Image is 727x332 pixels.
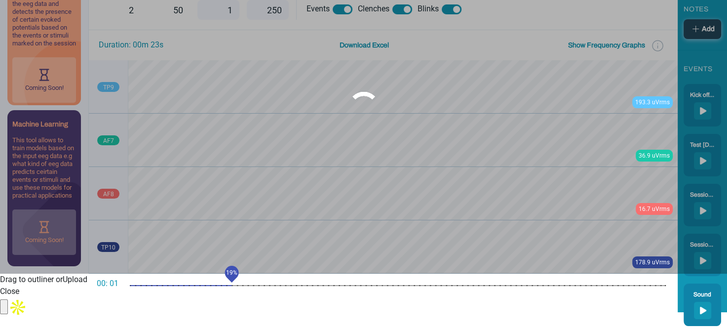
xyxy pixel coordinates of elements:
[632,96,673,108] aside: 193.3 uVrms
[632,256,673,268] aside: 178.9 uVrms
[126,274,670,297] mat-slider: units
[636,150,673,162] aside: 36.9 uVrms
[8,297,28,317] img: Apollo
[690,290,715,301] div: Sound
[636,203,673,215] aside: 16.7 uVrms
[226,268,237,277] span: 19%
[63,275,87,284] span: Upload
[97,278,122,297] div: 00: 01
